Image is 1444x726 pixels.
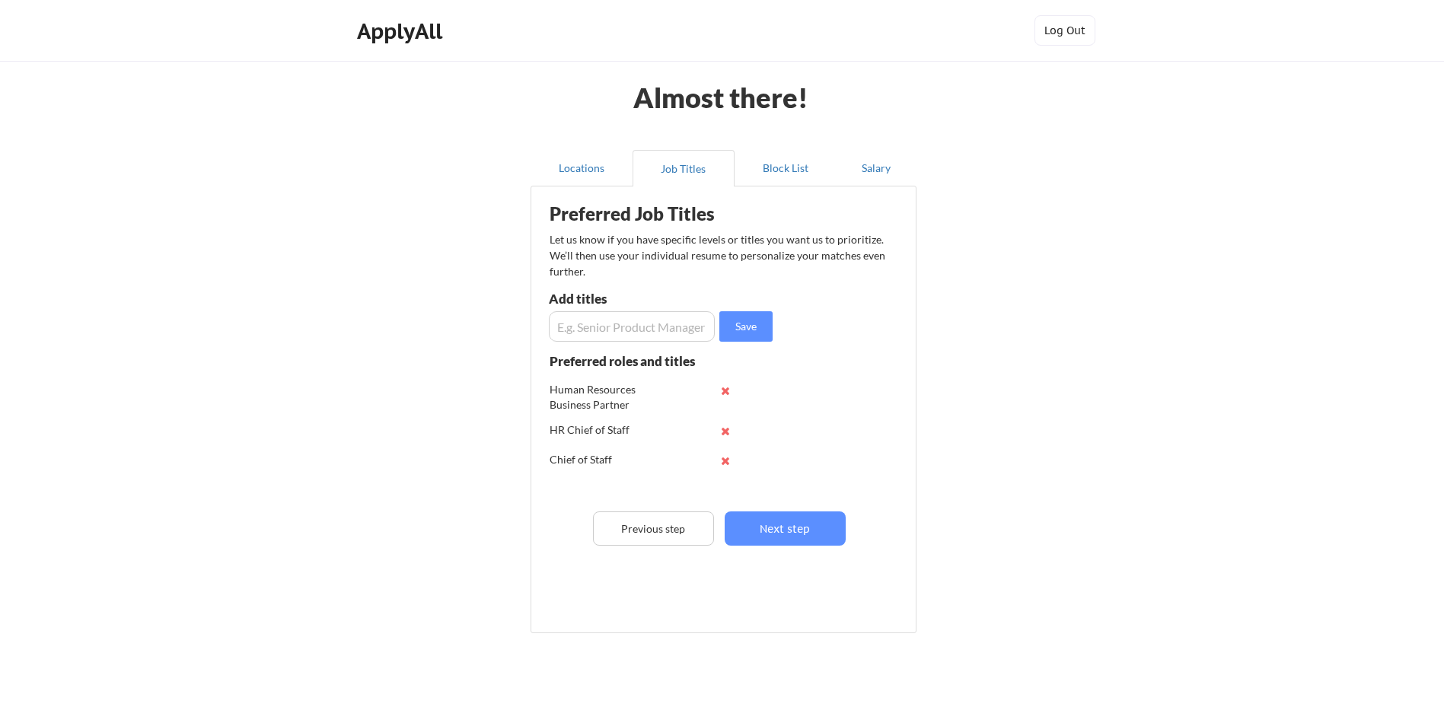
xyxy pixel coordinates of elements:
[1034,15,1095,46] button: Log Out
[719,311,773,342] button: Save
[550,382,649,412] div: Human Resources Business Partner
[550,205,741,223] div: Preferred Job Titles
[550,355,714,368] div: Preferred roles and titles
[550,231,887,279] div: Let us know if you have specific levels or titles you want us to prioritize. We’ll then use your ...
[550,452,649,467] div: Chief of Staff
[725,511,846,546] button: Next step
[735,150,837,186] button: Block List
[615,84,827,111] div: Almost there!
[549,292,711,305] div: Add titles
[531,150,633,186] button: Locations
[633,150,735,186] button: Job Titles
[357,18,447,44] div: ApplyAll
[550,422,649,438] div: HR Chief of Staff
[593,511,714,546] button: Previous step
[837,150,916,186] button: Salary
[549,311,715,342] input: E.g. Senior Product Manager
